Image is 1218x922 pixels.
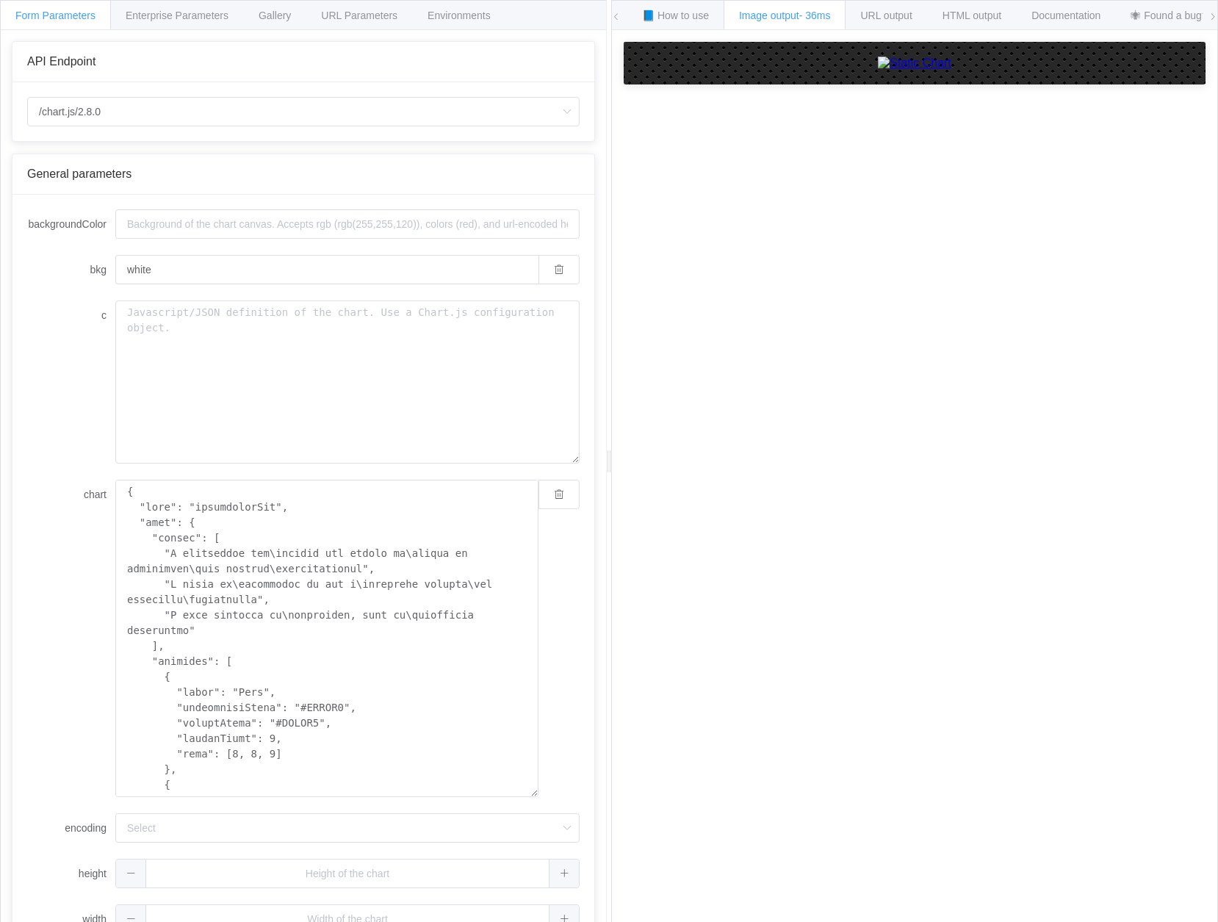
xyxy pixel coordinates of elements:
input: Select [115,813,580,843]
input: Height of the chart [115,859,580,888]
span: 📘 How to use [642,10,709,21]
span: General parameters [27,168,131,180]
span: URL Parameters [321,10,397,21]
span: HTML output [943,10,1001,21]
span: URL output [860,10,912,21]
span: Gallery [259,10,291,21]
input: Background of the chart canvas. Accepts rgb (rgb(255,255,120)), colors (red), and url-encoded hex... [115,255,538,284]
label: backgroundColor [27,209,115,239]
span: - 36ms [799,10,831,21]
label: height [27,859,115,888]
label: c [27,300,115,330]
span: Enterprise Parameters [126,10,228,21]
label: encoding [27,813,115,843]
input: Background of the chart canvas. Accepts rgb (rgb(255,255,120)), colors (red), and url-encoded hex... [115,209,580,239]
span: Form Parameters [15,10,96,21]
input: Select [27,97,580,126]
a: Static Chart [638,57,1191,70]
span: Image output [739,10,831,21]
span: API Endpoint [27,55,96,68]
label: bkg [27,255,115,284]
span: Documentation [1031,10,1100,21]
span: Environments [428,10,491,21]
label: chart [27,480,115,509]
img: Static Chart [878,57,951,70]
